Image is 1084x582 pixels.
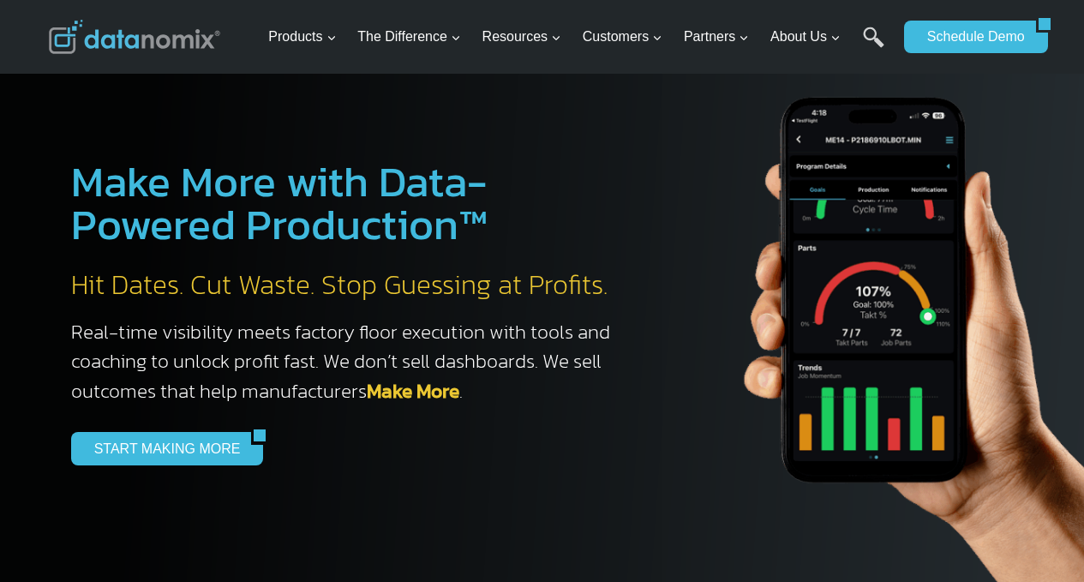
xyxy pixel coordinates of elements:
[583,26,662,48] span: Customers
[367,376,459,405] a: Make More
[770,26,841,48] span: About Us
[863,27,884,65] a: Search
[268,26,336,48] span: Products
[357,26,461,48] span: The Difference
[482,26,561,48] span: Resources
[71,317,628,406] h3: Real-time visibility meets factory floor execution with tools and coaching to unlock profit fast....
[261,9,895,65] nav: Primary Navigation
[71,267,628,303] h2: Hit Dates. Cut Waste. Stop Guessing at Profits.
[904,21,1036,53] a: Schedule Demo
[49,20,220,54] img: Datanomix
[71,160,628,246] h1: Make More with Data-Powered Production™
[684,26,749,48] span: Partners
[71,432,252,465] a: START MAKING MORE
